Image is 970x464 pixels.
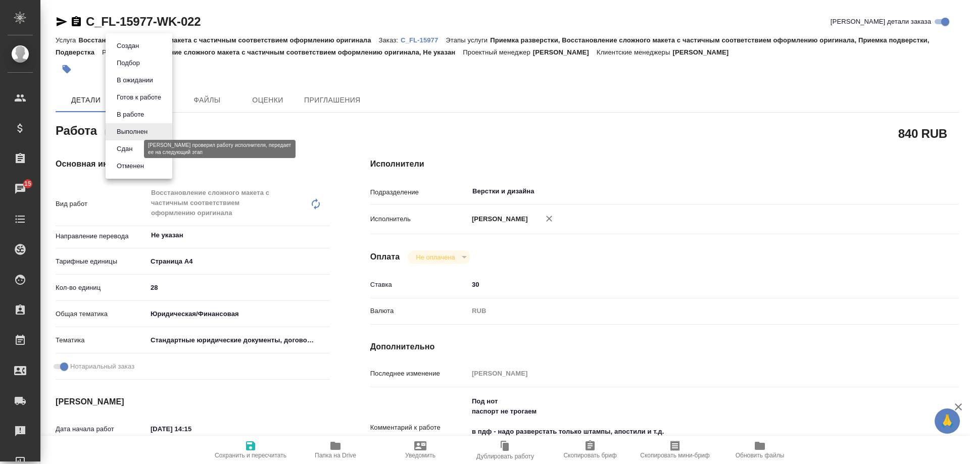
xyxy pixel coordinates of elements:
[114,126,151,137] button: Выполнен
[114,92,164,103] button: Готов к работе
[114,75,156,86] button: В ожидании
[114,109,147,120] button: В работе
[114,40,142,51] button: Создан
[114,161,147,172] button: Отменен
[114,143,135,154] button: Сдан
[114,58,143,69] button: Подбор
